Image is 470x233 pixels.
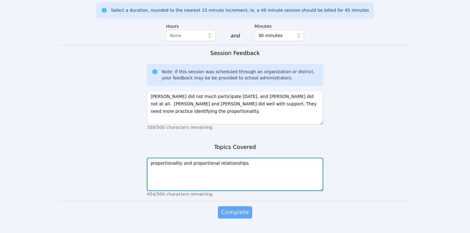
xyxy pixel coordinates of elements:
[218,206,252,218] button: Complete
[147,191,323,197] p: 454/500 characters remaining
[170,33,181,38] span: None
[255,30,304,41] button: 30 minutes
[162,69,318,81] div: Note: If this session was scheduled through an organization or district, your feedback may be be ...
[214,143,256,151] h3: Topics Covered
[147,124,323,130] p: 338/500 characters remaining
[230,32,239,40] div: and
[147,91,323,124] textarea: [PERSON_NAME] did not much participate [DATE]. and [PERSON_NAME] did not at all. [PERSON_NAME] an...
[166,30,215,41] button: None
[147,158,323,191] textarea: proportionality and proportional relationships
[111,7,369,13] div: Select a duration, rounded to the nearest 15 minute increment; ie, a 40 minute session should be ...
[210,49,260,57] h3: Session Feedback
[221,208,249,217] span: Complete
[258,32,283,39] span: 30 minutes
[166,21,215,30] label: Hours
[255,21,304,30] label: Minutes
